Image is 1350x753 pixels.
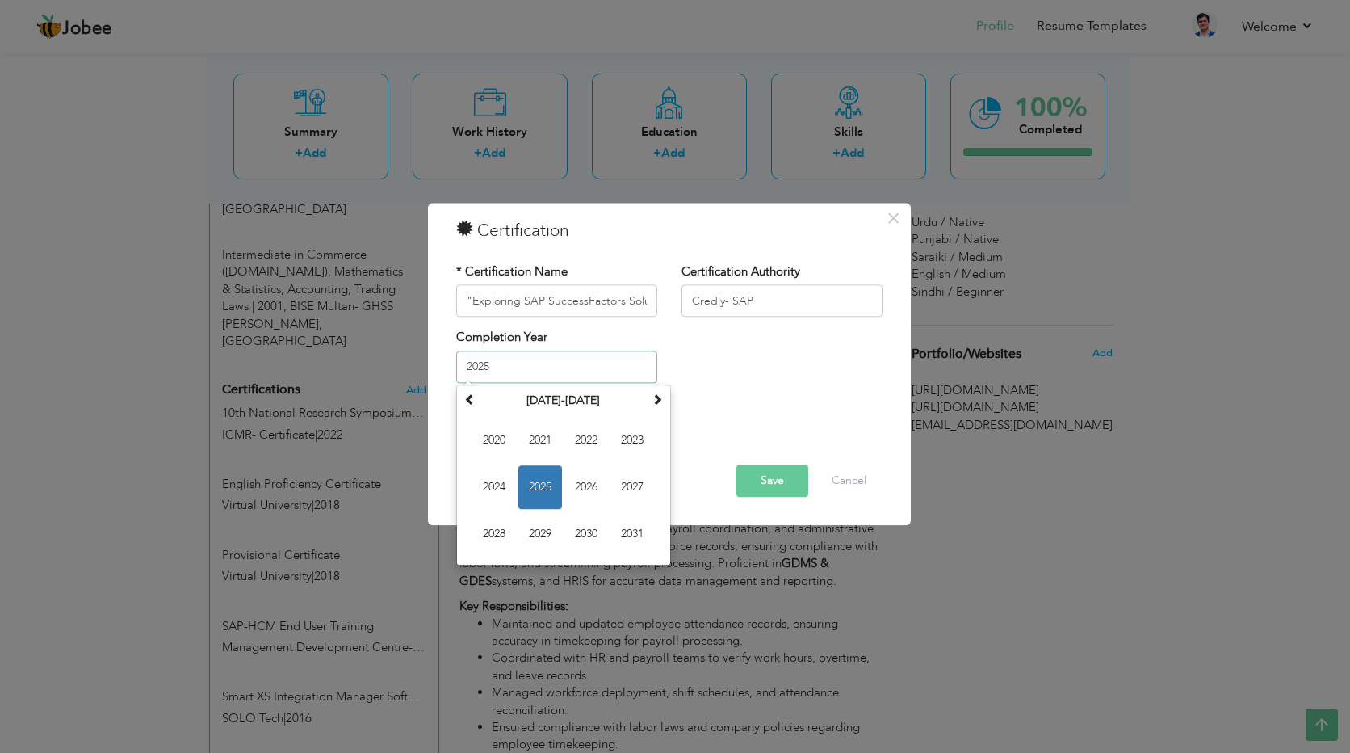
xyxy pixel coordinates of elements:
[610,419,654,462] span: 2023
[518,512,562,556] span: 2029
[456,219,883,243] h3: Certification
[456,263,568,280] label: * Certification Name
[518,419,562,462] span: 2021
[472,465,516,509] span: 2024
[610,465,654,509] span: 2027
[564,512,608,556] span: 2030
[518,465,562,509] span: 2025
[472,512,516,556] span: 2028
[480,389,648,413] th: Select Decade
[815,465,883,498] button: Cancel
[652,393,663,405] span: Next Decade
[681,263,800,280] label: Certification Authority
[887,204,900,233] span: ×
[464,393,476,405] span: Previous Decade
[736,465,808,498] button: Save
[456,330,547,347] label: Completion Year
[472,419,516,462] span: 2020
[881,205,907,231] button: Close
[564,465,608,509] span: 2026
[564,419,608,462] span: 2022
[610,512,654,556] span: 2031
